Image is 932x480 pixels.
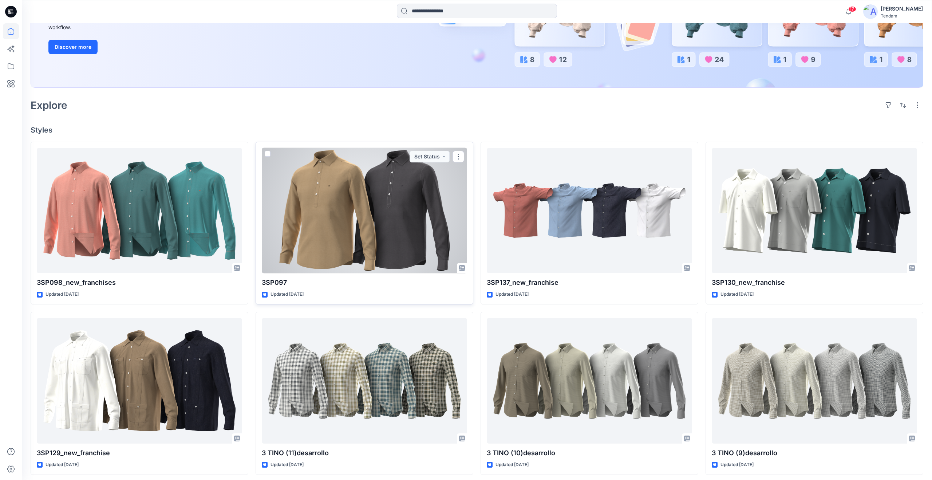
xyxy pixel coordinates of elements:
[48,40,212,54] a: Discover more
[46,291,79,298] p: Updated [DATE]
[262,148,467,274] a: 3SP097
[270,291,304,298] p: Updated [DATE]
[487,318,692,444] a: 3 TINO (10)desarrollo
[712,448,917,458] p: 3 TINO (9)desarrollo
[37,148,242,274] a: 3SP098_new_franchises
[712,148,917,274] a: 3SP130_new_franchise
[881,13,923,19] div: Tendam
[37,278,242,288] p: 3SP098_new_franchises
[712,318,917,444] a: 3 TINO (9)desarrollo
[262,278,467,288] p: 3SP097
[37,448,242,458] p: 3SP129_new_franchise
[31,99,67,111] h2: Explore
[720,461,754,469] p: Updated [DATE]
[487,148,692,274] a: 3SP137_new_franchise
[48,40,98,54] button: Discover more
[37,318,242,444] a: 3SP129_new_franchise
[262,448,467,458] p: 3 TINO (11)desarrollo
[495,291,529,298] p: Updated [DATE]
[881,4,923,13] div: [PERSON_NAME]
[31,126,923,134] h4: Styles
[712,278,917,288] p: 3SP130_new_franchise
[863,4,878,19] img: avatar
[487,278,692,288] p: 3SP137_new_franchise
[262,318,467,444] a: 3 TINO (11)desarrollo
[495,461,529,469] p: Updated [DATE]
[720,291,754,298] p: Updated [DATE]
[848,6,856,12] span: 17
[487,448,692,458] p: 3 TINO (10)desarrollo
[270,461,304,469] p: Updated [DATE]
[46,461,79,469] p: Updated [DATE]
